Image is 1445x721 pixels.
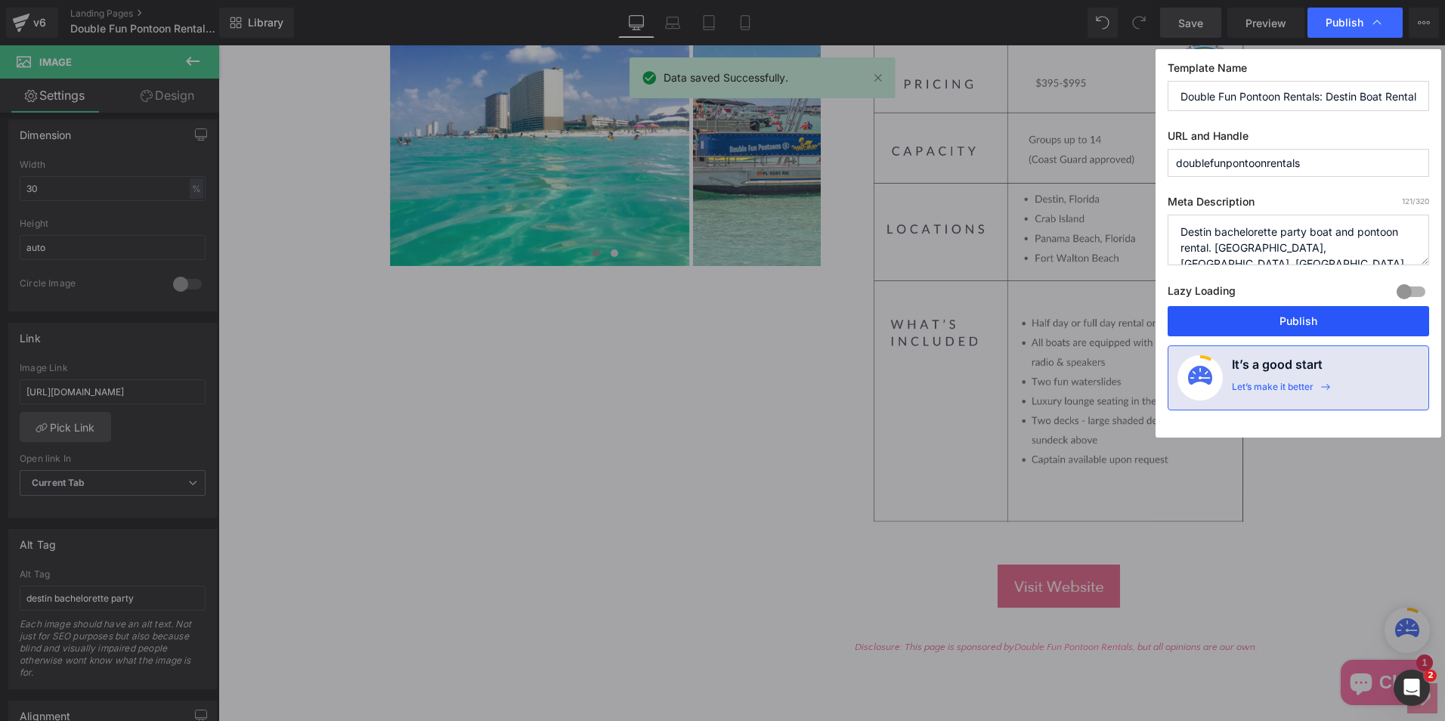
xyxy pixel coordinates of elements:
[1326,16,1363,29] span: Publish
[1168,306,1429,336] button: Publish
[636,596,1039,607] em: Disclosure: This page is sponsored by , but all opinions are our own.
[1168,195,1429,215] label: Meta Description
[1425,670,1437,682] span: 2
[1168,281,1236,306] label: Lazy Loading
[1232,381,1313,401] div: Let’s make it better
[1168,129,1429,149] label: URL and Handle
[1168,215,1429,265] textarea: Destin bachelorette party boat and pontoon rental. [GEOGRAPHIC_DATA], [GEOGRAPHIC_DATA], [GEOGRAP...
[1402,196,1413,206] span: 121
[779,519,902,563] img: destin bachelorette party
[1232,355,1323,381] h4: It’s a good start
[1118,614,1214,664] inbox-online-store-chat: Shopify online store chat
[1394,670,1430,706] iframe: Intercom live chat
[796,596,914,607] a: Double Fun Pontoon Rentals
[1168,61,1429,81] label: Template Name
[1188,366,1212,390] img: onboarding-status.svg
[1402,196,1429,206] span: /320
